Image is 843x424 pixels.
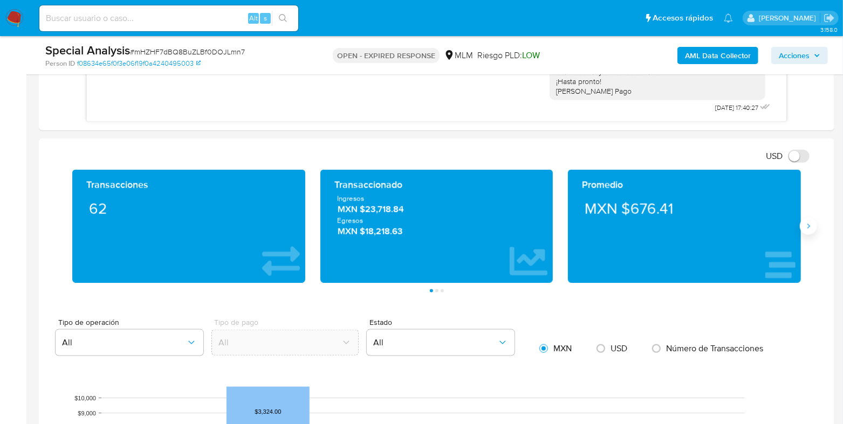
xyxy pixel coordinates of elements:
a: Notificaciones [724,13,733,23]
button: AML Data Collector [677,47,758,64]
b: AML Data Collector [685,47,751,64]
p: OPEN - EXPIRED RESPONSE [333,48,440,63]
div: MLM [444,50,473,61]
a: Salir [824,12,835,24]
span: LOW [522,49,540,61]
button: search-icon [272,11,294,26]
button: Acciones [771,47,828,64]
span: [DATE] 17:40:27 [715,103,758,112]
b: Special Analysis [45,41,130,59]
span: Alt [249,13,258,23]
span: Riesgo PLD: [477,50,540,61]
span: Accesos rápidos [653,12,713,24]
span: # mHZHF7dBQ8BuZLBf0DOJLmn7 [130,46,245,57]
span: 3.158.0 [820,25,838,34]
span: Acciones [779,47,810,64]
span: s [264,13,267,23]
p: carlos.soto@mercadolibre.com.mx [759,13,820,23]
b: Person ID [45,59,75,68]
input: Buscar usuario o caso... [39,11,298,25]
a: f08634e65f0f3e06f19f0a4240495003 [77,59,201,68]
